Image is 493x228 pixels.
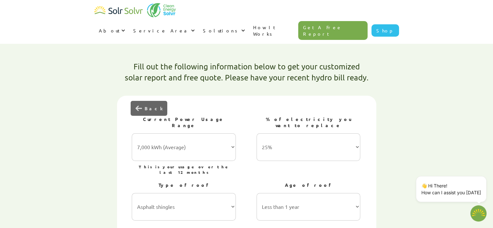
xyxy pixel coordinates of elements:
[132,116,236,129] h2: Current Power Usage Range
[94,21,129,40] div: About
[249,18,299,43] a: How It Works
[256,116,360,129] h2: % of electricity you want to replace
[133,27,189,34] div: Service Area
[470,205,487,222] button: Open chatbot widget
[132,182,236,188] h2: Type of roof
[125,61,369,83] h1: Fill out the following information below to get your customized solar report and free quote. Plea...
[256,182,360,188] h2: Age of roof
[470,205,487,222] img: 1702586718.png
[99,27,120,34] div: About
[371,24,399,37] a: Shop
[129,21,198,40] div: Service Area
[145,105,162,112] div: Back
[421,182,481,196] p: 👋 Hi There! How can I assist you [DATE]
[131,101,167,116] div: previous slide
[198,21,249,40] div: Solutions
[203,27,240,34] div: Solutions
[298,21,368,40] a: Get A Free Report
[132,164,236,175] h2: This is your usage over the last 12 months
